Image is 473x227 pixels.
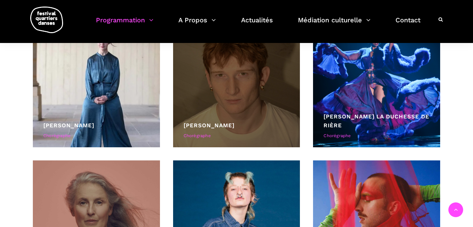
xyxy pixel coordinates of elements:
[241,14,273,34] a: Actualités
[324,113,429,129] a: [PERSON_NAME] la Duchesse de Rière
[298,14,371,34] a: Médiation culturelle
[324,133,430,139] div: Chorégraphe
[43,122,94,129] a: [PERSON_NAME]
[96,14,153,34] a: Programmation
[184,122,235,129] a: [PERSON_NAME]
[184,133,290,139] div: Chorégraphe
[30,7,63,33] img: logo-fqd-med
[395,14,420,34] a: Contact
[43,133,149,139] div: Chorégraphe
[178,14,216,34] a: A Propos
